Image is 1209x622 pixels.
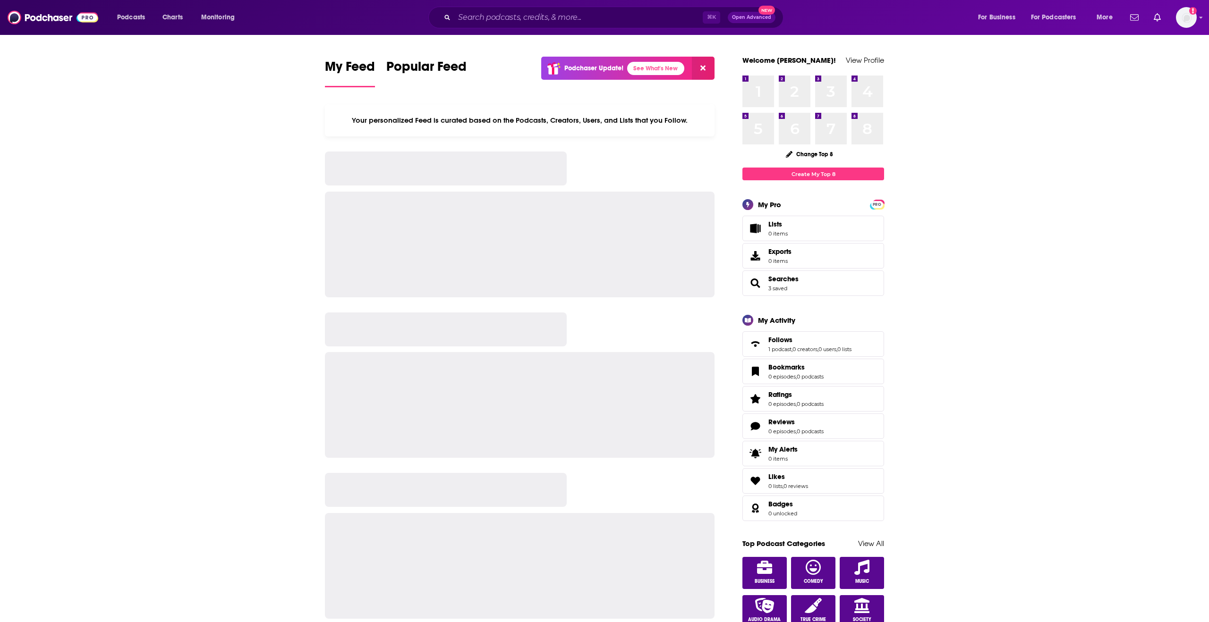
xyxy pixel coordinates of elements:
[117,11,145,24] span: Podcasts
[703,11,720,24] span: ⌘ K
[797,401,824,407] a: 0 podcasts
[768,346,792,353] a: 1 podcast
[1025,10,1090,25] button: open menu
[728,12,775,23] button: Open AdvancedNew
[746,474,765,488] a: Likes
[768,472,785,481] span: Likes
[817,346,818,353] span: ,
[791,557,835,589] a: Comedy
[768,247,792,256] span: Exports
[818,346,836,353] a: 0 users
[858,539,884,548] a: View All
[768,258,792,264] span: 0 items
[768,500,797,508] a: Badges
[195,10,247,25] button: open menu
[797,373,824,380] a: 0 podcasts
[1031,11,1076,24] span: For Podcasters
[746,222,765,235] span: Lists
[742,216,884,241] a: Lists
[758,316,795,325] div: My Activity
[746,502,765,515] a: Badges
[768,483,783,489] a: 0 lists
[742,413,884,439] span: Reviews
[162,11,183,24] span: Charts
[386,59,467,87] a: Popular Feed
[836,346,837,353] span: ,
[156,10,188,25] a: Charts
[742,359,884,384] span: Bookmarks
[746,249,765,262] span: Exports
[846,56,884,65] a: View Profile
[325,59,375,87] a: My Feed
[755,579,775,584] span: Business
[742,270,884,296] span: Searches
[742,168,884,180] a: Create My Top 8
[768,363,824,371] a: Bookmarks
[768,336,792,344] span: Follows
[627,62,684,75] a: See What's New
[768,390,824,399] a: Ratings
[978,11,1015,24] span: For Business
[768,500,793,508] span: Badges
[768,445,798,454] span: My Alerts
[746,277,765,290] a: Searches
[768,390,792,399] span: Ratings
[768,275,799,283] a: Searches
[746,365,765,378] a: Bookmarks
[768,401,796,407] a: 0 episodes
[758,6,775,15] span: New
[454,10,703,25] input: Search podcasts, credits, & more...
[437,7,792,28] div: Search podcasts, credits, & more...
[111,10,157,25] button: open menu
[742,557,787,589] a: Business
[758,200,781,209] div: My Pro
[837,346,851,353] a: 0 lists
[971,10,1027,25] button: open menu
[8,8,98,26] a: Podchaser - Follow, Share and Rate Podcasts
[796,373,797,380] span: ,
[1126,9,1142,25] a: Show notifications dropdown
[325,59,375,80] span: My Feed
[742,539,825,548] a: Top Podcast Categories
[855,579,869,584] span: Music
[871,201,883,208] span: PRO
[780,148,839,160] button: Change Top 8
[768,363,805,371] span: Bookmarks
[1176,7,1197,28] button: Show profile menu
[768,418,824,426] a: Reviews
[564,64,623,72] p: Podchaser Update!
[742,243,884,269] a: Exports
[840,557,884,589] a: Music
[768,285,787,292] a: 3 saved
[742,386,884,412] span: Ratings
[768,230,788,237] span: 0 items
[386,59,467,80] span: Popular Feed
[796,428,797,435] span: ,
[768,510,797,517] a: 0 unlocked
[797,428,824,435] a: 0 podcasts
[768,220,788,228] span: Lists
[1176,7,1197,28] span: Logged in as brenda_epic
[768,418,795,426] span: Reviews
[201,11,235,24] span: Monitoring
[746,392,765,405] a: Ratings
[768,336,851,344] a: Follows
[742,441,884,466] a: My Alerts
[746,337,765,351] a: Follows
[768,373,796,380] a: 0 episodes
[746,420,765,433] a: Reviews
[1176,7,1197,28] img: User Profile
[742,468,884,494] span: Likes
[804,579,823,584] span: Comedy
[792,346,817,353] a: 0 creators
[732,15,771,20] span: Open Advanced
[796,401,797,407] span: ,
[783,483,808,489] a: 0 reviews
[325,104,715,136] div: Your personalized Feed is curated based on the Podcasts, Creators, Users, and Lists that you Follow.
[746,447,765,460] span: My Alerts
